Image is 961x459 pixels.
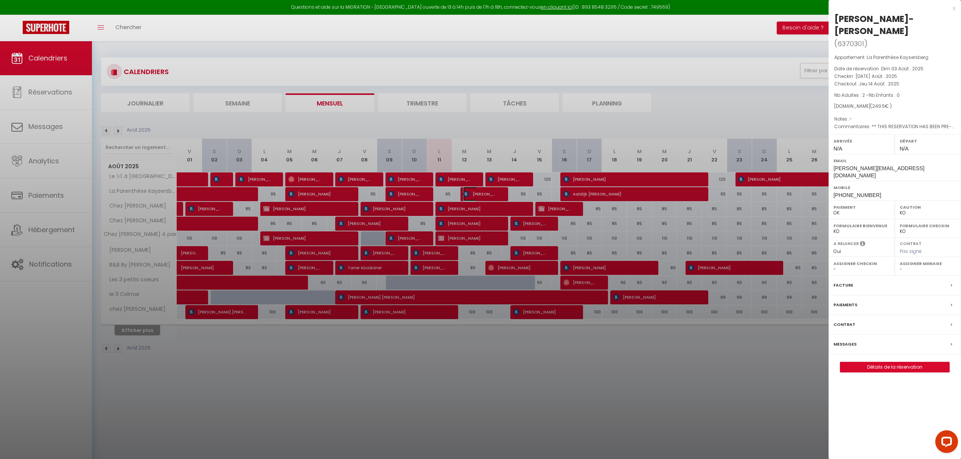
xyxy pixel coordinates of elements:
span: Jeu 14 Août . 2025 [859,81,899,87]
div: x [829,4,955,13]
span: 6370301 [837,39,864,48]
span: 249.5 [872,103,885,109]
span: N/A [900,146,908,152]
span: Nb Enfants : 0 [869,92,900,98]
label: Formulaire Checkin [900,222,956,229]
label: Formulaire Bienvenue [833,222,890,229]
div: [PERSON_NAME]-[PERSON_NAME] [834,13,955,37]
span: N/A [833,146,842,152]
p: Commentaires : [834,123,955,130]
p: Checkout : [834,80,955,88]
p: Notes : [834,115,955,123]
label: Contrat [900,240,922,245]
span: ( ) [834,38,868,49]
span: [PERSON_NAME][EMAIL_ADDRESS][DOMAIN_NAME] [833,165,924,178]
label: Email [833,157,956,164]
label: Facture [833,281,853,289]
span: - [849,116,852,122]
span: [DATE] Août . 2025 [855,73,897,79]
p: Appartement : [834,54,955,61]
label: Contrat [833,321,855,329]
span: La Parenthèse Kaysersberg [867,54,928,60]
label: Arrivée [833,137,890,145]
button: Détails de la réservation [840,362,950,372]
iframe: LiveChat chat widget [929,427,961,459]
label: Caution [900,203,956,211]
label: Départ [900,137,956,145]
span: [PHONE_NUMBER] [833,192,881,198]
label: A relancer [833,240,859,247]
label: Paiement [833,203,890,211]
p: Date de réservation : [834,65,955,73]
i: Sélectionner OUI si vous souhaiter envoyer les séquences de messages post-checkout [860,240,865,249]
span: Pas signé [900,248,922,254]
label: Assigner Menage [900,260,956,267]
span: ( € ) [870,103,892,109]
label: Messages [833,340,857,348]
span: Nb Adultes : 2 - [834,92,900,98]
span: Dim 03 Août . 2025 [881,65,924,72]
div: [DOMAIN_NAME] [834,103,955,110]
label: Assigner Checkin [833,260,890,267]
label: Paiements [833,301,857,309]
a: Détails de la réservation [840,362,949,372]
label: Mobile [833,184,956,191]
p: Checkin : [834,73,955,80]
